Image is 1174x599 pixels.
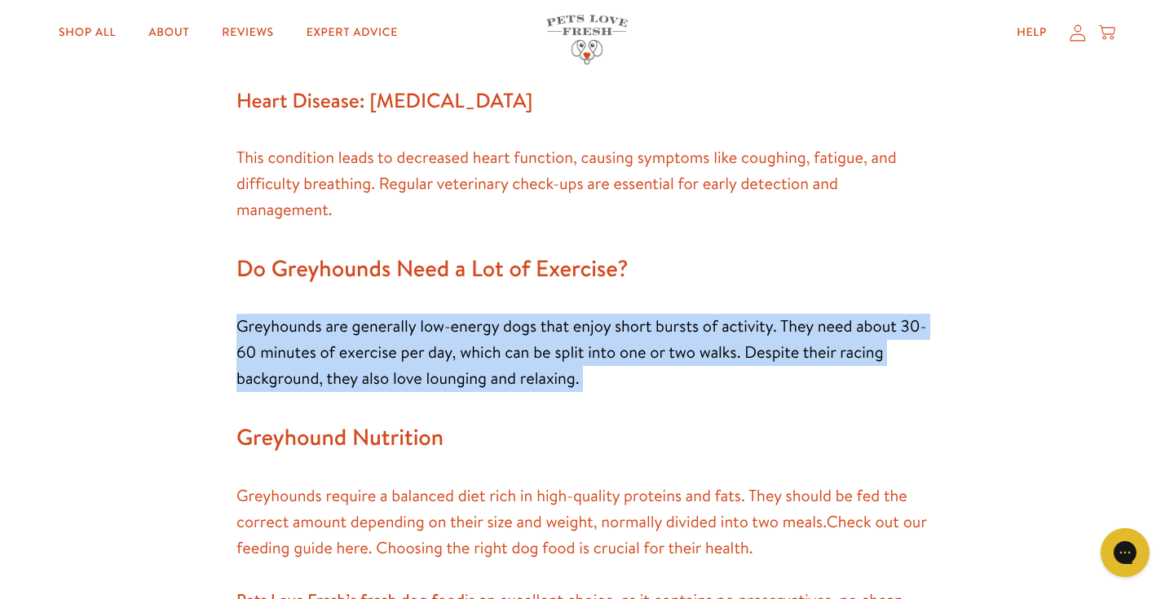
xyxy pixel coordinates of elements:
a: Reviews [209,16,286,49]
h2: Greyhound Nutrition [236,418,938,457]
p: Greyhounds are generally low-energy dogs that enjoy short bursts of activity. They need about 30-... [236,314,938,392]
a: Shop All [46,16,129,49]
iframe: Gorgias live chat messenger [1092,522,1158,583]
p: This condition leads to decreased heart function, causing symptoms like coughing, fatigue, and di... [236,145,938,223]
a: Check out our feeding guide here [236,511,927,559]
a: About [135,16,202,49]
h2: Do Greyhounds Need a Lot of Exercise? [236,249,938,288]
p: Greyhounds require a balanced diet rich in high-quality proteins and fats. They should be fed the... [236,483,938,562]
h3: Heart Disease: [MEDICAL_DATA] [236,84,938,119]
a: Expert Advice [293,16,411,49]
img: Pets Love Fresh [546,15,628,64]
a: Help [1004,16,1060,49]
